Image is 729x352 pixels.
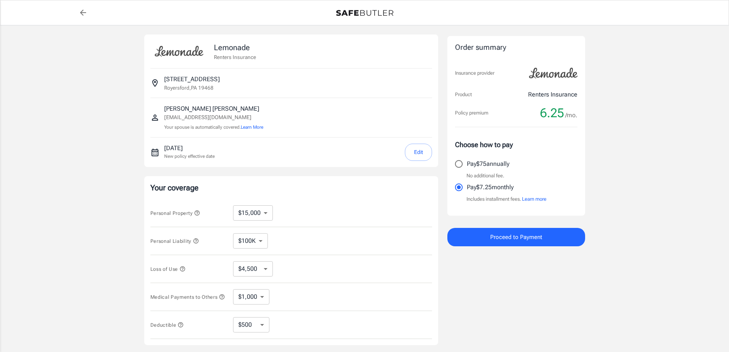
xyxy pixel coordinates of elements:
p: Pay $7.25 monthly [467,183,514,192]
a: back to quotes [75,5,91,20]
p: New policy effective date [164,153,215,160]
p: Product [455,91,472,98]
span: Deductible [150,322,184,328]
p: Renters Insurance [528,90,577,99]
button: Learn more [522,195,546,203]
span: 6.25 [540,105,564,121]
span: Personal Liability [150,238,199,244]
p: Includes installment fees. [466,195,546,203]
p: Your coverage [150,182,432,193]
span: Medical Payments to Others [150,294,225,300]
p: No additional fee. [466,172,504,180]
button: Learn More [241,124,263,131]
button: Proceed to Payment [447,228,585,246]
p: Royersford , PA 19468 [164,84,214,92]
p: [PERSON_NAME] [PERSON_NAME] [164,104,263,113]
p: [EMAIL_ADDRESS][DOMAIN_NAME] [164,113,263,121]
span: Loss of Use [150,266,186,272]
button: Medical Payments to Others [150,292,225,301]
div: Order summary [455,42,577,53]
img: Lemonade [525,62,582,84]
span: Proceed to Payment [490,232,542,242]
button: Personal Property [150,208,200,218]
p: [DATE] [164,144,215,153]
p: Pay $75 annually [467,159,509,169]
span: Personal Property [150,210,200,216]
button: Deductible [150,320,184,329]
img: Lemonade [150,41,208,62]
span: /mo. [565,110,577,121]
p: Policy premium [455,109,488,117]
svg: Insured person [150,113,160,122]
p: Renters Insurance [214,53,256,61]
button: Personal Liability [150,236,199,246]
img: Back to quotes [336,10,393,16]
svg: Insured address [150,79,160,88]
button: Edit [405,144,432,161]
svg: New policy start date [150,148,160,157]
p: [STREET_ADDRESS] [164,75,220,84]
p: Lemonade [214,42,256,53]
button: Loss of Use [150,264,186,273]
p: Insurance provider [455,69,494,77]
p: Choose how to pay [455,139,577,150]
p: Your spouse is automatically covered. [164,124,263,131]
